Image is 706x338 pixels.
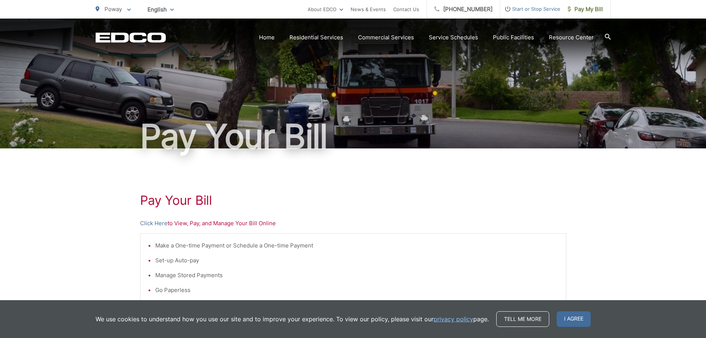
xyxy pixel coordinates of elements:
[429,33,478,42] a: Service Schedules
[96,32,166,43] a: EDCD logo. Return to the homepage.
[308,5,343,14] a: About EDCO
[351,5,386,14] a: News & Events
[358,33,414,42] a: Commercial Services
[140,219,566,228] p: to View, Pay, and Manage Your Bill Online
[140,219,168,228] a: Click Here
[105,6,122,13] span: Poway
[259,33,275,42] a: Home
[496,311,549,327] a: Tell me more
[289,33,343,42] a: Residential Services
[549,33,594,42] a: Resource Center
[142,3,179,16] span: English
[155,241,558,250] li: Make a One-time Payment or Schedule a One-time Payment
[155,286,558,295] li: Go Paperless
[393,5,419,14] a: Contact Us
[568,5,603,14] span: Pay My Bill
[434,315,473,324] a: privacy policy
[96,315,489,324] p: We use cookies to understand how you use our site and to improve your experience. To view our pol...
[493,33,534,42] a: Public Facilities
[155,256,558,265] li: Set-up Auto-pay
[140,193,566,208] h1: Pay Your Bill
[557,311,591,327] span: I agree
[96,118,611,155] h1: Pay Your Bill
[155,271,558,280] li: Manage Stored Payments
